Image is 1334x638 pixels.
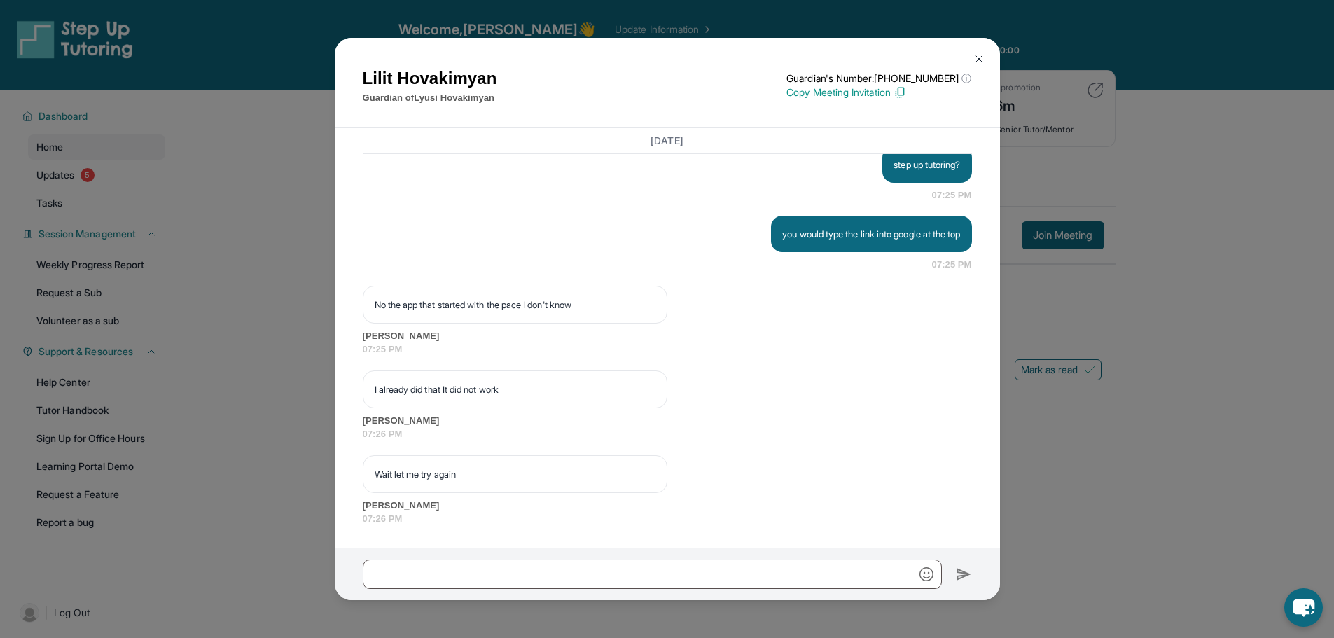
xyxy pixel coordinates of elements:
[932,258,972,272] span: 07:25 PM
[894,86,906,99] img: Copy Icon
[956,566,972,583] img: Send icon
[363,66,497,91] h1: Lilit Hovakimyan
[1284,588,1323,627] button: chat-button
[363,134,972,148] h3: [DATE]
[786,71,971,85] p: Guardian's Number: [PHONE_NUMBER]
[973,53,985,64] img: Close Icon
[375,298,655,312] p: No the app that started with the pace I don't know
[961,71,971,85] span: ⓘ
[363,512,972,526] span: 07:26 PM
[932,188,972,202] span: 07:25 PM
[363,91,497,105] p: Guardian of Lyusi Hovakimyan
[375,382,655,396] p: I already did that It did not work
[375,467,655,481] p: Wait let me try again
[919,567,933,581] img: Emoji
[363,329,972,343] span: [PERSON_NAME]
[363,414,972,428] span: [PERSON_NAME]
[782,227,960,241] p: you would type the link into google at the top
[363,342,972,356] span: 07:25 PM
[786,85,971,99] p: Copy Meeting Invitation
[363,499,972,513] span: [PERSON_NAME]
[363,427,972,441] span: 07:26 PM
[894,158,960,172] p: step up tutoring?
